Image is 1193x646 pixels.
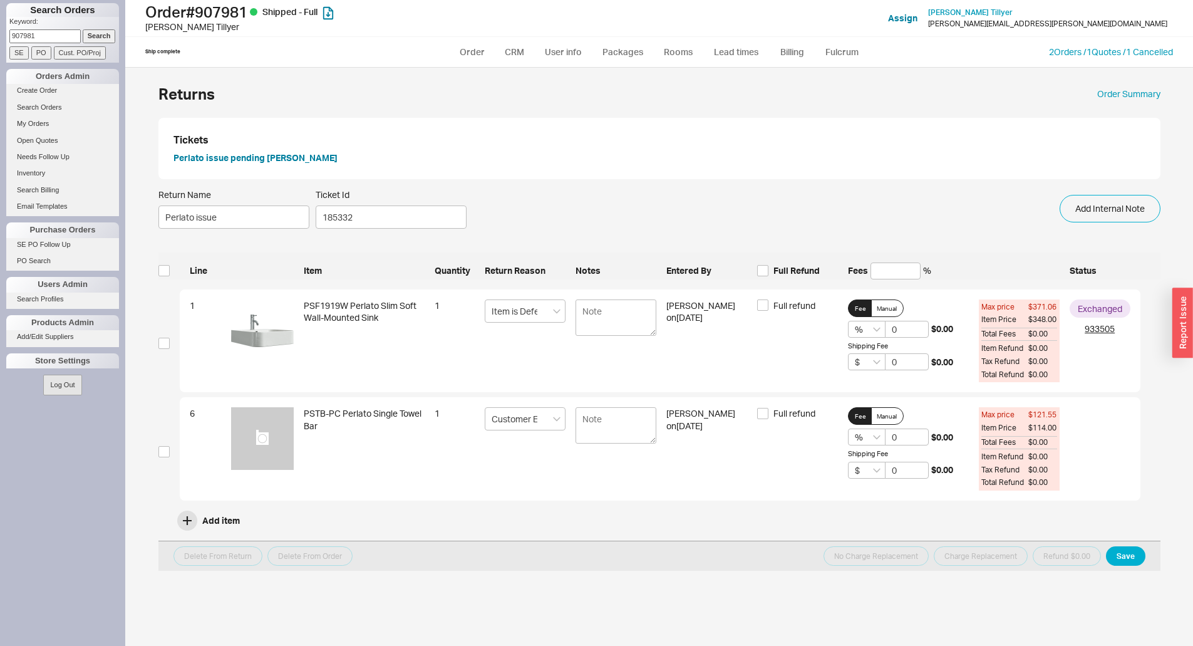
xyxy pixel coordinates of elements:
[757,265,768,276] input: Full Refund
[877,411,897,421] span: Manual
[981,302,1028,313] span: Max price
[1049,46,1173,57] a: 2Orders /1Quotes /1 Cancelled
[553,309,560,314] svg: open menu
[1028,477,1057,488] span: $0.00
[304,407,425,491] div: PSTB-PC Perlato Single Towel Bar
[1117,549,1135,564] span: Save
[855,411,866,421] span: Fee
[1028,410,1057,420] span: $121.55
[54,46,106,60] input: Cust. PO/Proj
[1075,201,1145,216] span: Add Internal Note
[855,303,866,313] span: Fee
[6,200,119,213] a: Email Templates
[1106,546,1145,566] button: Save
[848,264,868,277] span: Fees
[873,468,881,473] svg: open menu
[981,357,1028,367] span: Tax Refund
[6,330,119,343] a: Add/Edit Suppliers
[773,407,815,420] span: Full refund
[6,238,119,251] a: SE PO Follow Up
[6,167,119,180] a: Inventory
[1028,465,1057,476] span: $0.00
[173,133,1145,147] div: Tickets
[6,117,119,130] a: My Orders
[981,328,1028,341] span: Total Fees
[6,134,119,147] a: Open Quotes
[1028,370,1057,380] span: $0.00
[877,303,897,313] span: Manual
[1028,357,1057,367] span: $0.00
[923,264,931,277] span: %
[1028,423,1057,434] span: $114.00
[931,464,953,476] span: $0.00
[824,546,929,566] button: No Charge Replacement
[757,408,768,419] input: Full refund
[6,150,119,164] a: Needs Follow Up
[9,17,119,29] p: Keyword:
[1028,452,1057,462] span: $0.00
[773,264,820,277] span: Full Refund
[981,436,1028,449] span: Total Fees
[316,189,467,201] span: Ticket Id
[435,300,475,383] div: 1
[576,264,656,277] span: Notes
[848,449,969,459] div: Shipping Fee
[158,189,309,201] span: Return Name
[848,462,886,479] input: Select...
[1043,549,1090,564] span: Refund
[158,206,309,229] input: Return Name
[1028,315,1057,325] span: $348.00
[1028,328,1057,341] span: $0.00
[848,341,969,351] div: Shipping Fee
[1028,343,1057,354] span: $0.00
[6,293,119,306] a: Search Profiles
[451,41,493,63] a: Order
[267,546,353,566] button: Delete From Order
[231,300,294,362] img: file_mb28og
[316,206,467,229] input: Ticket Id
[928,19,1167,28] div: [PERSON_NAME][EMAIL_ADDRESS][PERSON_NAME][DOMAIN_NAME]
[981,315,1028,325] span: Item Price
[873,327,881,332] svg: open menu
[1070,300,1130,318] div: Exchanged
[705,41,768,63] a: Lead times
[278,549,342,564] span: Delete From Order
[6,277,119,292] div: Users Admin
[304,300,425,383] div: PSF1919W Perlato Slim Soft Wall-Mounted Sink
[873,435,881,440] svg: open menu
[496,41,533,63] a: CRM
[1028,302,1057,313] span: $371.06
[1070,264,1130,277] span: Status
[655,41,702,63] a: Rooms
[1060,195,1160,222] button: Add Internal Note
[981,452,1028,462] span: Item Refund
[485,264,566,277] span: Return Reason
[17,153,70,160] span: Needs Follow Up
[981,370,1028,380] span: Total Refund
[173,152,338,164] button: Perlato issue pending [PERSON_NAME]
[981,410,1028,420] span: Max price
[666,420,747,432] div: on [DATE]
[817,41,868,63] a: Fulcrum
[888,12,917,24] button: Assign
[190,300,221,383] div: 1
[848,353,886,370] input: Select...
[435,264,475,277] span: Quantity
[6,315,119,330] div: Products Admin
[981,423,1028,434] span: Item Price
[173,546,262,566] button: Delete From Return
[934,546,1028,566] button: Charge Replacement
[485,407,566,430] input: Select Return Reason
[834,549,918,564] span: No Charge Replacement
[594,41,653,63] a: Packages
[666,264,747,277] span: Entered By
[553,417,560,422] svg: open menu
[190,407,221,491] div: 6
[177,511,240,531] button: Add item
[944,549,1017,564] span: Charge Replacement
[770,41,814,63] a: Billing
[184,549,252,564] span: Delete From Return
[485,300,566,323] input: Select Return Reason
[931,356,953,368] span: $0.00
[9,46,29,60] input: SE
